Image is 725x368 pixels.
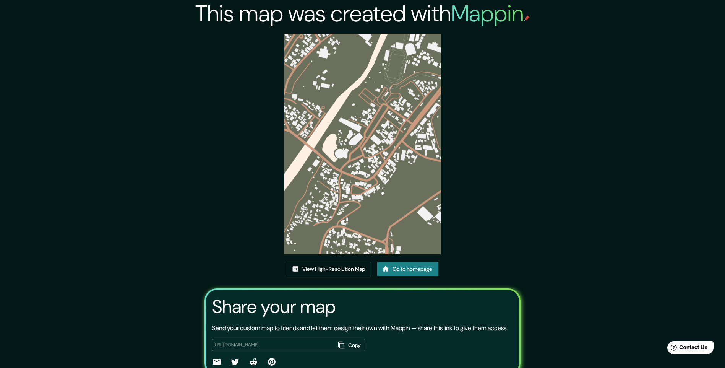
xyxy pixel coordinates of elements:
[657,338,717,360] iframe: Help widget launcher
[284,34,440,254] img: created-map
[212,296,336,318] h3: Share your map
[212,324,508,333] p: Send your custom map to friends and let them design their own with Mappin — share this link to gi...
[335,339,365,352] button: Copy
[524,15,530,21] img: mappin-pin
[377,262,438,276] a: Go to homepage
[287,262,371,276] a: View High-Resolution Map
